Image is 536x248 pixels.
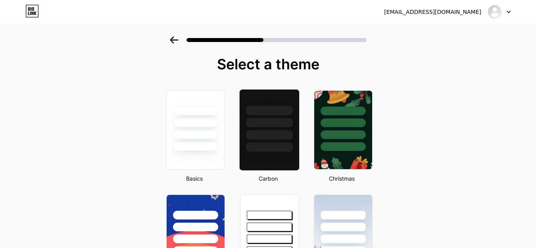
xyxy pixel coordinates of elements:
div: [EMAIL_ADDRESS][DOMAIN_NAME] [384,8,481,16]
div: Select a theme [163,56,373,72]
div: Christmas [311,174,373,183]
div: Carbon [238,174,299,183]
div: Basics [164,174,225,183]
img: socialmediaagency [487,4,502,19]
